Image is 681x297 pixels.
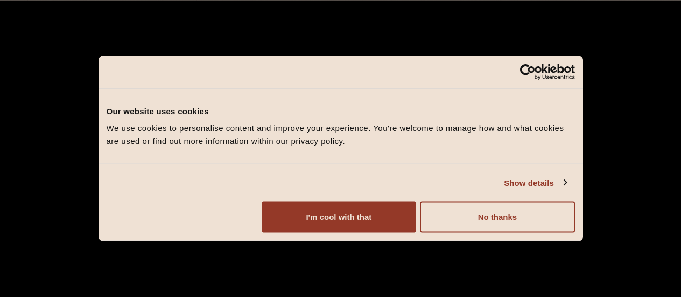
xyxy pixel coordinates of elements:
[107,122,575,148] div: We use cookies to personalise content and improve your experience. You're welcome to manage how a...
[504,176,566,189] a: Show details
[420,202,574,233] button: No thanks
[481,64,575,80] a: Usercentrics Cookiebot - opens in a new window
[262,202,416,233] button: I'm cool with that
[107,105,575,118] div: Our website uses cookies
